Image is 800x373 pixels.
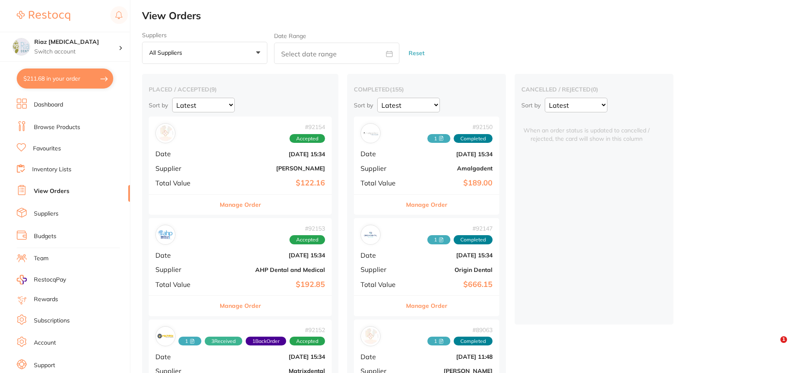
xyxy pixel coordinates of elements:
[409,179,493,188] b: $189.00
[157,125,173,141] img: Adam Dental
[521,101,541,109] p: Sort by
[406,296,447,316] button: Manage Order
[454,235,493,244] span: Completed
[220,296,261,316] button: Manage Order
[361,353,402,360] span: Date
[361,179,402,187] span: Total Value
[178,327,325,333] span: # 92152
[33,145,61,153] a: Favourites
[142,42,267,64] button: All suppliers
[17,275,27,284] img: RestocqPay
[409,280,493,289] b: $666.15
[149,49,185,56] p: All suppliers
[780,336,787,343] span: 1
[427,235,450,244] span: Received
[149,101,168,109] p: Sort by
[427,337,450,346] span: Received
[216,353,325,360] b: [DATE] 15:34
[220,195,261,215] button: Manage Order
[216,252,325,259] b: [DATE] 15:34
[34,187,69,195] a: View Orders
[427,225,493,232] span: # 92147
[361,266,402,273] span: Supplier
[427,327,493,333] span: # 89063
[763,336,783,356] iframe: Intercom live chat
[290,337,325,346] span: Accepted
[34,123,80,132] a: Browse Products
[216,151,325,157] b: [DATE] 15:34
[427,124,493,130] span: # 92150
[34,48,119,56] p: Switch account
[409,266,493,273] b: Origin Dental
[34,101,63,109] a: Dashboard
[409,353,493,360] b: [DATE] 11:48
[246,337,286,346] span: Back orders
[205,337,242,346] span: Received
[17,69,113,89] button: $211.68 in your order
[155,251,210,259] span: Date
[34,339,56,347] a: Account
[290,124,325,130] span: # 92154
[13,38,30,55] img: Riaz Dental Surgery
[157,227,173,243] img: AHP Dental and Medical
[409,252,493,259] b: [DATE] 15:34
[427,134,450,143] span: Received
[34,317,70,325] a: Subscriptions
[17,11,70,21] img: Restocq Logo
[363,125,378,141] img: Amalgadent
[216,280,325,289] b: $192.85
[290,235,325,244] span: Accepted
[409,165,493,172] b: Amalgadent
[149,117,332,215] div: Adam Dental#92154AcceptedDate[DATE] 15:34Supplier[PERSON_NAME]Total Value$122.16Manage Order
[149,218,332,316] div: AHP Dental and Medical#92153AcceptedDate[DATE] 15:34SupplierAHP Dental and MedicalTotal Value$192...
[521,86,667,93] h2: cancelled / rejected ( 0 )
[142,10,800,22] h2: View Orders
[274,33,306,39] label: Date Range
[34,361,55,370] a: Support
[290,225,325,232] span: # 92153
[155,353,210,360] span: Date
[149,86,332,93] h2: placed / accepted ( 9 )
[155,266,210,273] span: Supplier
[34,295,58,304] a: Rewards
[409,151,493,157] b: [DATE] 15:34
[157,328,173,344] img: Matrixdental
[155,281,210,288] span: Total Value
[361,150,402,157] span: Date
[454,337,493,346] span: Completed
[34,276,66,284] span: RestocqPay
[178,337,201,346] span: Received
[155,165,210,172] span: Supplier
[155,150,210,157] span: Date
[274,43,399,64] input: Select date range
[290,134,325,143] span: Accepted
[361,281,402,288] span: Total Value
[34,232,56,241] a: Budgets
[216,165,325,172] b: [PERSON_NAME]
[216,179,325,188] b: $122.16
[361,251,402,259] span: Date
[354,101,373,109] p: Sort by
[17,275,66,284] a: RestocqPay
[34,210,58,218] a: Suppliers
[406,195,447,215] button: Manage Order
[32,165,71,174] a: Inventory Lists
[454,134,493,143] span: Completed
[216,266,325,273] b: AHP Dental and Medical
[34,38,119,46] h4: Riaz Dental Surgery
[521,117,652,143] span: When an order status is updated to cancelled / rejected, the card will show in this column
[363,328,378,344] img: Henry Schein Halas
[406,42,427,64] button: Reset
[17,6,70,25] a: Restocq Logo
[363,227,378,243] img: Origin Dental
[155,179,210,187] span: Total Value
[142,32,267,38] label: Suppliers
[34,254,48,263] a: Team
[361,165,402,172] span: Supplier
[354,86,499,93] h2: completed ( 155 )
